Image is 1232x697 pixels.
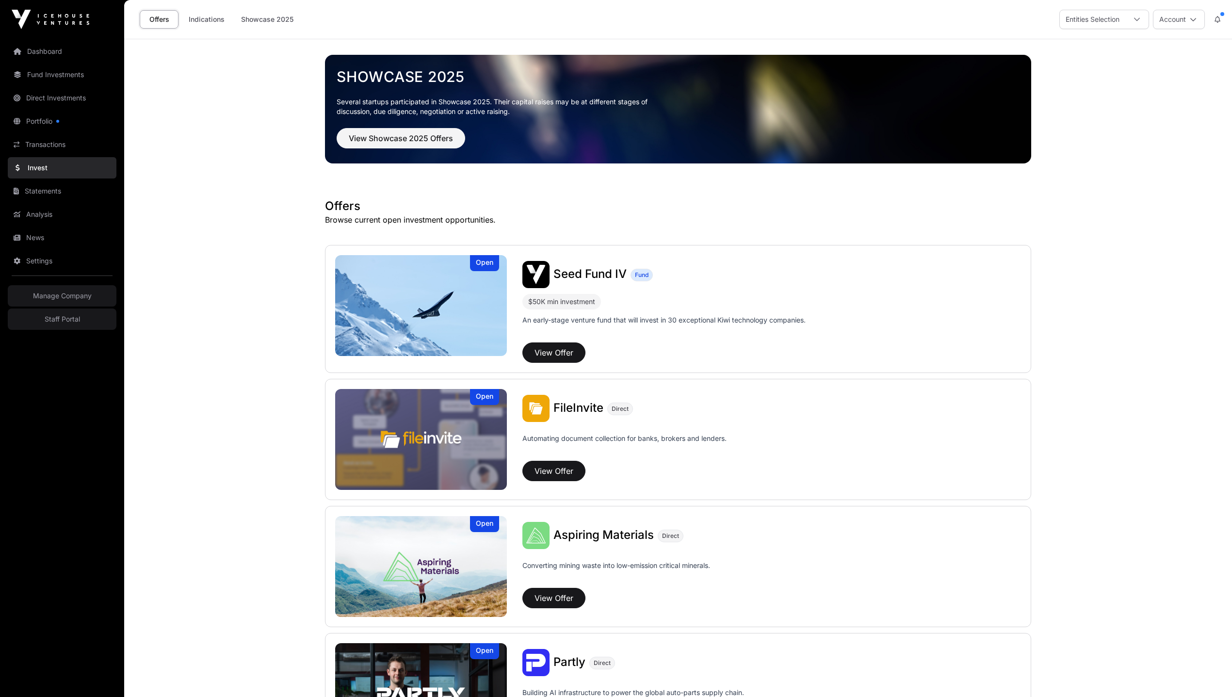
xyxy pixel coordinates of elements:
div: Open [470,643,499,659]
img: Seed Fund IV [522,261,550,288]
a: Staff Portal [8,308,116,330]
button: View Offer [522,342,585,363]
a: Offers [140,10,178,29]
span: Direct [612,405,629,413]
img: Partly [522,649,550,676]
p: An early-stage venture fund that will invest in 30 exceptional Kiwi technology companies. [522,315,806,325]
a: Statements [8,180,116,202]
a: Analysis [8,204,116,225]
img: FileInvite [522,395,550,422]
a: View Showcase 2025 Offers [337,138,465,147]
span: Seed Fund IV [553,267,627,281]
div: Open [470,255,499,271]
a: Dashboard [8,41,116,62]
a: Transactions [8,134,116,155]
span: Aspiring Materials [553,528,654,542]
p: Converting mining waste into low-emission critical minerals. [522,561,710,584]
button: View Offer [522,588,585,608]
img: FileInvite [335,389,507,490]
a: Manage Company [8,285,116,307]
a: Indications [182,10,231,29]
p: Several startups participated in Showcase 2025. Their capital raises may be at different stages o... [337,97,663,116]
div: Entities Selection [1060,10,1125,29]
button: Account [1153,10,1205,29]
span: Direct [662,532,679,540]
button: View Offer [522,461,585,481]
a: Seed Fund IV [553,268,627,281]
img: Icehouse Ventures Logo [12,10,89,29]
span: View Showcase 2025 Offers [349,132,453,144]
a: FileInvite [553,402,603,415]
a: Seed Fund IVOpen [335,255,507,356]
a: Direct Investments [8,87,116,109]
img: Showcase 2025 [325,55,1031,163]
a: FileInviteOpen [335,389,507,490]
div: $50K min investment [522,294,601,309]
div: Open [470,516,499,532]
a: News [8,227,116,248]
a: Invest [8,157,116,178]
span: FileInvite [553,401,603,415]
iframe: Chat Widget [1183,650,1232,697]
a: Aspiring Materials [553,529,654,542]
span: Direct [594,659,611,667]
img: Aspiring Materials [335,516,507,617]
p: Automating document collection for banks, brokers and lenders. [522,434,727,457]
a: Portfolio [8,111,116,132]
h1: Offers [325,198,1031,214]
a: Aspiring MaterialsOpen [335,516,507,617]
span: Partly [553,655,585,669]
a: Fund Investments [8,64,116,85]
p: Browse current open investment opportunities. [325,214,1031,226]
button: View Showcase 2025 Offers [337,128,465,148]
a: Partly [553,656,585,669]
img: Seed Fund IV [335,255,507,356]
a: Showcase 2025 [235,10,300,29]
a: Showcase 2025 [337,68,1020,85]
a: Settings [8,250,116,272]
span: Fund [635,271,648,279]
div: $50K min investment [528,296,595,308]
img: Aspiring Materials [522,522,550,549]
div: Open [470,389,499,405]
